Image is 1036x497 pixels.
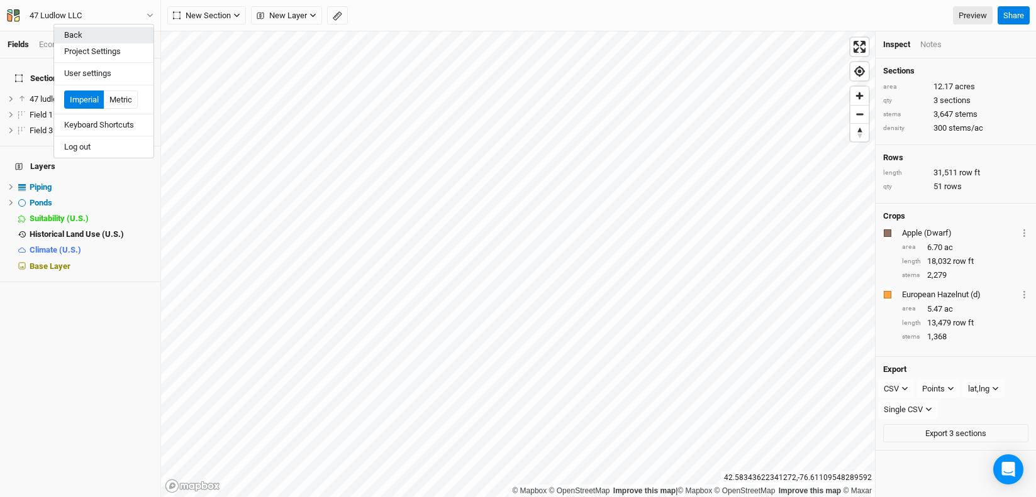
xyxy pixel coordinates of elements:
h4: Sections [883,66,1028,76]
div: 18,032 [902,256,1028,267]
a: Mapbox [677,486,712,495]
div: | [512,484,872,497]
div: 12.17 [883,81,1028,92]
button: Zoom out [850,105,869,123]
span: stems/ac [949,123,983,134]
div: Field 3 [30,126,153,136]
div: stems [883,110,927,119]
span: Suitability (U.S.) [30,214,89,223]
div: 31,511 [883,167,1028,178]
span: Historical Land Use (U.S.) [30,229,124,239]
div: Points [922,383,945,395]
div: area [883,82,927,92]
button: Export 3 sections [883,424,1028,443]
button: Project Settings [54,43,153,60]
div: length [902,319,921,328]
div: 5.47 [902,303,1028,315]
div: 13,479 [902,317,1028,329]
div: Historical Land Use (U.S.) [30,229,153,239]
a: Preview [953,6,993,25]
button: Share [998,6,1030,25]
span: Zoom out [850,106,869,123]
span: acres [955,81,975,92]
div: 47 ludlow rows [30,94,153,104]
span: Field 3 [30,126,53,135]
div: 3,647 [883,109,1028,120]
a: Improve this map [613,486,676,495]
a: Improve this map [779,486,841,495]
div: Apple (Dwarf) [902,227,1018,239]
a: Fields [8,40,29,49]
h4: Export [883,364,1028,374]
div: 42.58343622341272 , -76.61109548289592 [721,471,875,484]
div: 3 [883,95,1028,106]
div: 47 Ludlow LLC [30,9,82,22]
div: 6.70 [902,242,1028,253]
button: Shortcut: M [327,6,348,25]
button: Single CSV [878,400,938,419]
div: lat,lng [968,383,989,395]
span: Reset bearing to north [850,124,869,141]
button: CSV [878,380,914,398]
span: ac [944,303,953,315]
div: 2,279 [902,270,1028,281]
span: Base Layer [30,261,70,271]
canvas: Map [161,31,875,497]
button: Back [54,27,153,43]
span: Find my location [850,62,869,80]
button: Imperial [64,90,104,109]
button: lat,lng [962,380,1005,398]
button: Reset bearing to north [850,123,869,141]
span: stems [955,109,978,120]
div: qty [883,96,927,106]
button: Crop Usage [1020,226,1028,240]
div: Open Intercom Messenger [993,454,1023,484]
a: Mapbox [512,486,547,495]
span: New Layer [257,9,307,22]
div: Base Layer [30,261,153,271]
span: New Section [173,9,231,22]
div: qty [883,182,927,192]
button: User settings [54,65,153,82]
div: stems [902,332,921,342]
div: area [902,243,921,252]
span: Climate (U.S.) [30,245,81,254]
span: Ponds [30,198,52,207]
button: Points [916,380,960,398]
div: Piping [30,182,153,192]
div: Economics [39,39,79,50]
div: density [883,124,927,133]
button: New Section [167,6,246,25]
span: rows [944,181,962,192]
span: Field 1 [30,110,53,119]
span: Sections [15,74,62,84]
button: New Layer [251,6,322,25]
div: Inspect [883,39,910,50]
div: Notes [920,39,942,50]
a: Mapbox logo [165,479,220,493]
span: 47 ludlow rows [30,94,83,104]
span: Piping [30,182,52,192]
div: Single CSV [884,403,923,416]
button: Zoom in [850,87,869,105]
div: Ponds [30,198,153,208]
button: Crop Usage [1020,287,1028,302]
div: area [902,304,921,314]
span: ac [944,242,953,253]
span: row ft [953,317,974,329]
div: length [883,168,927,178]
div: Suitability (U.S.) [30,214,153,224]
div: European Hazelnut (d) [902,289,1018,300]
button: Log out [54,139,153,155]
div: Climate (U.S.) [30,245,153,255]
span: sections [940,95,971,106]
div: Field 1 [30,110,153,120]
button: 47 Ludlow LLC [6,9,154,23]
h4: Crops [883,211,905,221]
button: Keyboard Shortcuts [54,117,153,133]
div: 51 [883,181,1028,192]
div: stems [902,271,921,280]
